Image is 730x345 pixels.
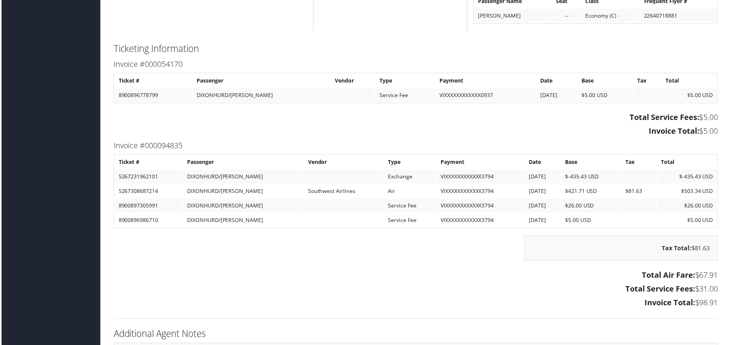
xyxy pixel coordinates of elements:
[384,156,437,170] th: Type
[182,156,303,170] th: Passenger
[384,214,437,228] td: Service Fee
[659,214,719,228] td: $5.00 USD
[623,156,658,170] th: Tax
[538,74,578,88] th: Date
[182,185,303,199] td: DIXONHURD/[PERSON_NAME]
[182,199,303,213] td: DIXONHURD/[PERSON_NAME]
[475,9,552,23] td: [PERSON_NAME]
[376,74,435,88] th: Type
[659,185,719,199] td: $503.34 USD
[562,214,622,228] td: $5.00 USD
[114,89,192,102] td: 8900896778799
[663,245,693,253] strong: Tax Total:
[384,199,437,213] td: Service Fee
[631,112,701,123] strong: Total Service Fees:
[113,42,720,55] h2: Ticketing Information
[182,214,303,228] td: DIXONHURD/[PERSON_NAME]
[114,214,182,228] td: 8900896986710
[663,89,719,102] td: $5.00 USD
[623,185,658,199] td: $81.63
[113,298,720,309] h3: $98.91
[557,12,578,19] div: --
[437,185,525,199] td: VIXXXXXXXXXXXX3794
[437,199,525,213] td: VIXXXXXXXXXXXX3794
[659,156,719,170] th: Total
[113,59,720,70] h3: Invoice #000054170
[182,170,303,184] td: DIXONHURD/[PERSON_NAME]
[114,156,182,170] th: Ticket #
[384,185,437,199] td: Air
[376,89,435,102] td: Service Fee
[114,170,182,184] td: 5267231962101
[583,9,641,23] td: Economy (C)
[113,285,720,295] h3: $31.00
[562,170,622,184] td: $-435.43 USD
[641,9,719,23] td: 22640718881
[436,74,537,88] th: Payment
[526,214,561,228] td: [DATE]
[579,89,634,102] td: $5.00 USD
[526,185,561,199] td: [DATE]
[113,329,720,342] h2: Additional Agent Notes
[114,185,182,199] td: 5267308687214
[643,271,697,281] strong: Total Air Fare:
[526,156,561,170] th: Date
[646,298,697,309] strong: Invoice Total:
[113,271,720,282] h3: $67.91
[562,199,622,213] td: $26.00 USD
[114,199,182,213] td: 8900897305991
[526,199,561,213] td: [DATE]
[192,89,331,102] td: DIXONHURD/[PERSON_NAME]
[635,74,662,88] th: Tax
[538,89,578,102] td: [DATE]
[526,170,561,184] td: [DATE]
[331,74,375,88] th: Vendor
[192,74,331,88] th: Passenger
[627,285,697,295] strong: Total Service Fees:
[562,185,622,199] td: $421.71 USD
[113,112,720,123] h3: $5.00
[562,156,622,170] th: Base
[663,74,719,88] th: Total
[525,236,720,262] div: $81.63
[114,74,192,88] th: Ticket #
[650,126,701,136] strong: Invoice Total:
[437,156,525,170] th: Payment
[659,170,719,184] td: $-435.43 USD
[659,199,719,213] td: $26.00 USD
[437,170,525,184] td: VIXXXXXXXXXXXX3794
[304,156,383,170] th: Vendor
[113,141,720,152] h3: Invoice #000094835
[437,214,525,228] td: VIXXXXXXXXXXXX3794
[113,126,720,137] h3: $5.00
[304,185,383,199] td: Southwest Airlines
[384,170,437,184] td: Exchange
[436,89,537,102] td: VIXXXXXXXXXXXX0937
[579,74,634,88] th: Base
